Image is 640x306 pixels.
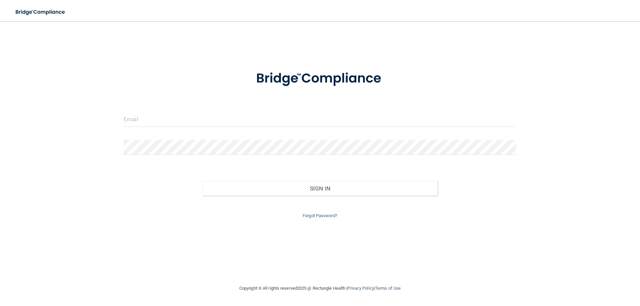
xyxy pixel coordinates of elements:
[347,286,374,291] a: Privacy Policy
[375,286,401,291] a: Terms of Use
[202,181,438,196] button: Sign In
[242,61,398,96] img: bridge_compliance_login_screen.278c3ca4.svg
[124,112,516,127] input: Email
[10,5,71,19] img: bridge_compliance_login_screen.278c3ca4.svg
[198,278,442,299] div: Copyright © All rights reserved 2025 @ Rectangle Health | |
[303,213,337,218] a: Forgot Password?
